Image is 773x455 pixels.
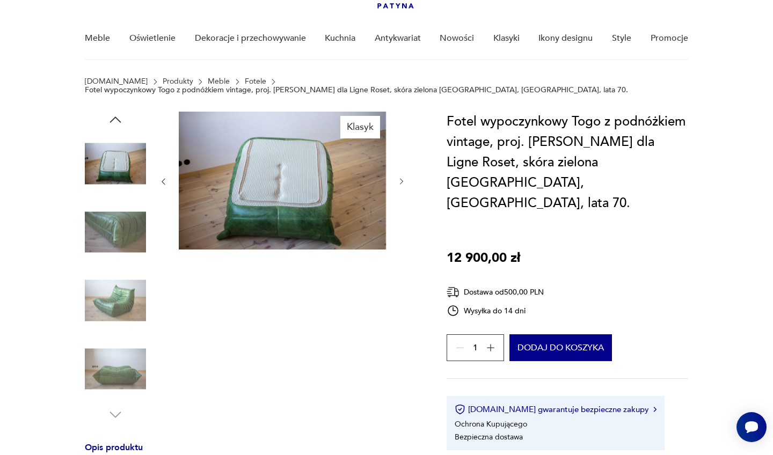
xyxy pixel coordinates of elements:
a: Oświetlenie [129,18,176,59]
a: Meble [85,18,110,59]
img: Zdjęcie produktu Fotel wypoczynkowy Togo z podnóżkiem vintage, proj. M. Ducaroy dla Ligne Roset, ... [85,339,146,400]
li: Bezpieczna dostawa [455,432,523,442]
li: Ochrona Kupującego [455,419,527,429]
a: Nowości [440,18,474,59]
a: Produkty [163,77,193,86]
a: Kuchnia [325,18,355,59]
a: Promocje [651,18,688,59]
button: Dodaj do koszyka [509,334,612,361]
div: Dostawa od 500,00 PLN [447,285,544,299]
div: Wysyłka do 14 dni [447,304,544,317]
img: Zdjęcie produktu Fotel wypoczynkowy Togo z podnóżkiem vintage, proj. M. Ducaroy dla Ligne Roset, ... [85,270,146,331]
img: Zdjęcie produktu Fotel wypoczynkowy Togo z podnóżkiem vintage, proj. M. Ducaroy dla Ligne Roset, ... [85,133,146,194]
a: Antykwariat [375,18,421,59]
p: Fotel wypoczynkowy Togo z podnóżkiem vintage, proj. [PERSON_NAME] dla Ligne Roset, skóra zielona ... [85,86,628,94]
button: [DOMAIN_NAME] gwarantuje bezpieczne zakupy [455,404,656,415]
img: Zdjęcie produktu Fotel wypoczynkowy Togo z podnóżkiem vintage, proj. M. Ducaroy dla Ligne Roset, ... [179,112,386,249]
a: Meble [208,77,230,86]
a: Style [612,18,631,59]
div: Klasyk [340,116,380,138]
a: Dekoracje i przechowywanie [195,18,306,59]
img: Zdjęcie produktu Fotel wypoczynkowy Togo z podnóżkiem vintage, proj. M. Ducaroy dla Ligne Roset, ... [85,202,146,263]
img: Ikona dostawy [447,285,460,299]
h1: Fotel wypoczynkowy Togo z podnóżkiem vintage, proj. [PERSON_NAME] dla Ligne Roset, skóra zielona ... [447,112,688,214]
iframe: Smartsupp widget button [736,412,767,442]
a: Fotele [245,77,266,86]
img: Ikona strzałki w prawo [653,407,657,412]
img: Ikona certyfikatu [455,404,465,415]
a: [DOMAIN_NAME] [85,77,148,86]
span: 1 [473,344,478,351]
p: 12 900,00 zł [447,248,520,268]
a: Ikony designu [538,18,593,59]
a: Klasyki [493,18,520,59]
